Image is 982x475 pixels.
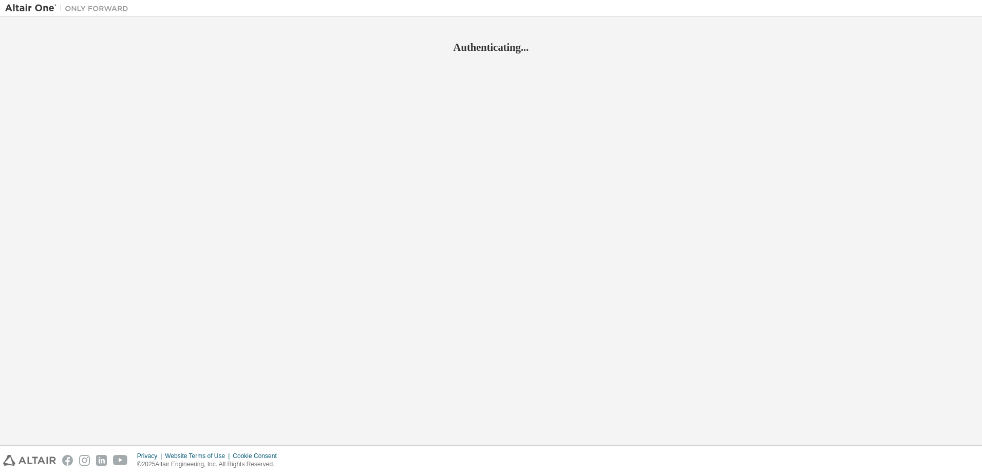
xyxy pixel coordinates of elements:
img: linkedin.svg [96,455,107,466]
h2: Authenticating... [5,41,977,54]
div: Cookie Consent [233,452,282,460]
img: facebook.svg [62,455,73,466]
div: Privacy [137,452,165,460]
img: instagram.svg [79,455,90,466]
img: Altair One [5,3,134,13]
p: © 2025 Altair Engineering, Inc. All Rights Reserved. [137,460,283,469]
img: youtube.svg [113,455,128,466]
img: altair_logo.svg [3,455,56,466]
div: Website Terms of Use [165,452,233,460]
